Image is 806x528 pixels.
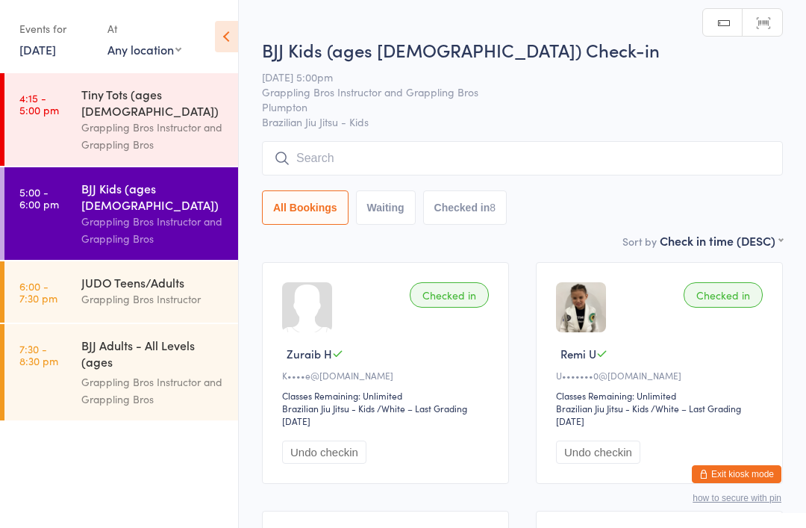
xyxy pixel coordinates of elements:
[19,343,58,367] time: 7:30 - 8:30 pm
[19,186,59,210] time: 5:00 - 6:00 pm
[19,92,59,116] time: 4:15 - 5:00 pm
[262,37,783,62] h2: BJJ Kids (ages [DEMOGRAPHIC_DATA]) Check-in
[19,41,56,58] a: [DATE]
[410,282,489,308] div: Checked in
[81,86,225,119] div: Tiny Tots (ages [DEMOGRAPHIC_DATA])
[4,73,238,166] a: 4:15 -5:00 pmTiny Tots (ages [DEMOGRAPHIC_DATA])Grappling Bros Instructor and Grappling Bros
[684,282,763,308] div: Checked in
[81,291,225,308] div: Grappling Bros Instructor
[282,441,366,464] button: Undo checkin
[622,234,657,249] label: Sort by
[287,346,332,361] span: Zuraib H
[262,141,783,176] input: Search
[262,99,760,114] span: Plumpton
[556,441,640,464] button: Undo checkin
[423,190,507,225] button: Checked in8
[81,274,225,291] div: JUDO Teens/Adults
[262,69,760,84] span: [DATE] 5:00pm
[282,402,375,414] div: Brazilian Jiu Jitsu - Kids
[692,465,781,483] button: Exit kiosk mode
[262,114,783,129] span: Brazilian Jiu Jitsu - Kids
[490,202,496,214] div: 8
[660,232,783,249] div: Check in time (DESC)
[19,280,57,304] time: 6:00 - 7:30 pm
[262,190,349,225] button: All Bookings
[556,282,606,332] img: image1717585001.png
[560,346,596,361] span: Remi U
[4,324,238,420] a: 7:30 -8:30 pmBJJ Adults - All Levels (ages [DEMOGRAPHIC_DATA]+)Grappling Bros Instructor and Grap...
[556,369,767,382] div: U•••••••0@[DOMAIN_NAME]
[107,41,181,58] div: Any location
[282,389,493,402] div: Classes Remaining: Unlimited
[81,337,225,373] div: BJJ Adults - All Levels (ages [DEMOGRAPHIC_DATA]+)
[107,16,181,41] div: At
[81,180,225,213] div: BJJ Kids (ages [DEMOGRAPHIC_DATA])
[282,369,493,382] div: K••••e@[DOMAIN_NAME]
[356,190,416,225] button: Waiting
[4,167,238,260] a: 5:00 -6:00 pmBJJ Kids (ages [DEMOGRAPHIC_DATA])Grappling Bros Instructor and Grappling Bros
[556,402,649,414] div: Brazilian Jiu Jitsu - Kids
[81,373,225,408] div: Grappling Bros Instructor and Grappling Bros
[81,119,225,153] div: Grappling Bros Instructor and Grappling Bros
[4,261,238,323] a: 6:00 -7:30 pmJUDO Teens/AdultsGrappling Bros Instructor
[19,16,93,41] div: Events for
[693,493,781,503] button: how to secure with pin
[556,389,767,402] div: Classes Remaining: Unlimited
[81,213,225,247] div: Grappling Bros Instructor and Grappling Bros
[262,84,760,99] span: Grappling Bros Instructor and Grappling Bros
